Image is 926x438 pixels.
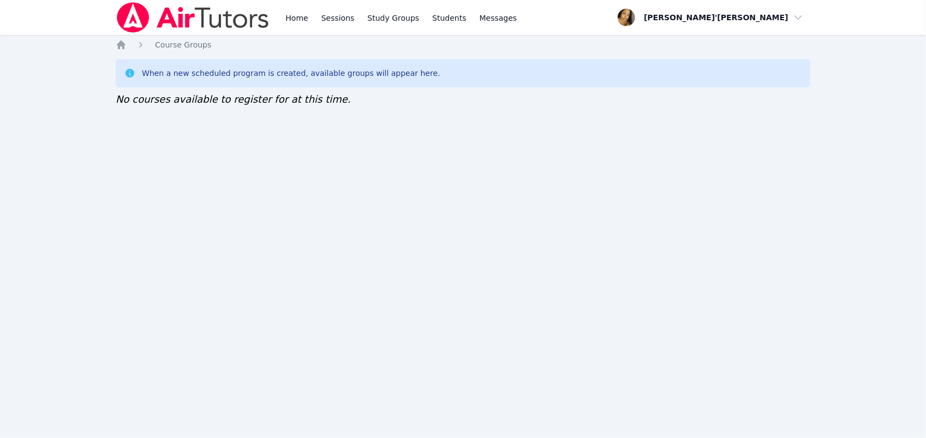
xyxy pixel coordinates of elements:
[142,68,440,79] div: When a new scheduled program is created, available groups will appear here.
[116,39,810,50] nav: Breadcrumb
[116,2,270,33] img: Air Tutors
[155,40,211,49] span: Course Groups
[116,93,351,105] span: No courses available to register for at this time.
[480,13,517,23] span: Messages
[155,39,211,50] a: Course Groups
